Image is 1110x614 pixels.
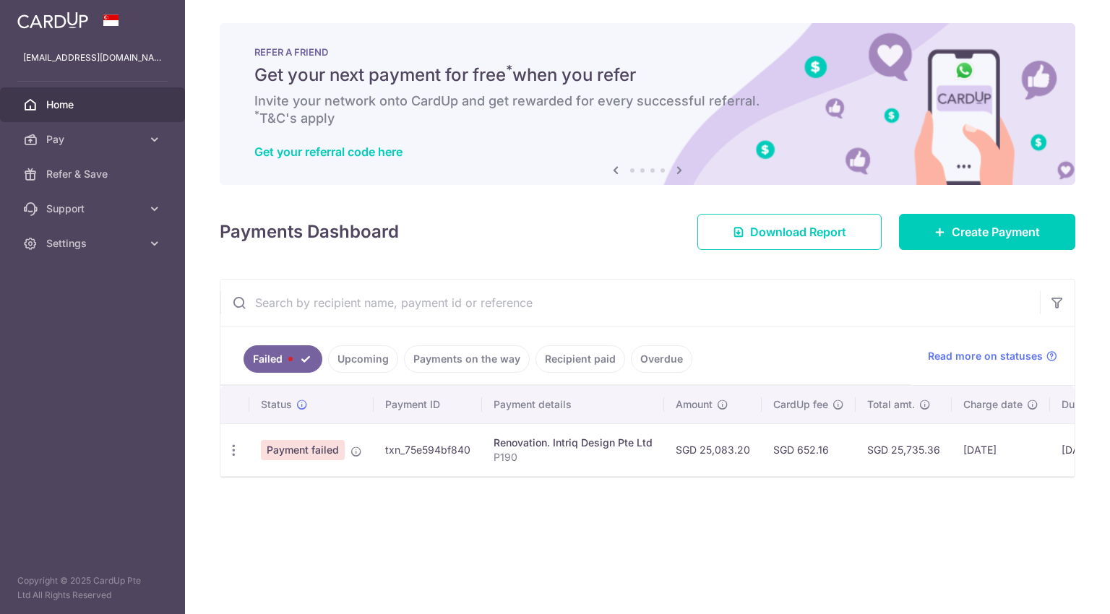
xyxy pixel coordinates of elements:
[244,345,322,373] a: Failed
[374,423,482,476] td: txn_75e594bf840
[254,46,1041,58] p: REFER A FRIEND
[220,280,1040,326] input: Search by recipient name, payment id or reference
[374,386,482,423] th: Payment ID
[46,132,142,147] span: Pay
[46,167,142,181] span: Refer & Save
[762,423,856,476] td: SGD 652.16
[404,345,530,373] a: Payments on the way
[535,345,625,373] a: Recipient paid
[750,223,846,241] span: Download Report
[664,423,762,476] td: SGD 25,083.20
[261,440,345,460] span: Payment failed
[482,386,664,423] th: Payment details
[254,92,1041,127] h6: Invite your network onto CardUp and get rewarded for every successful referral. T&C's apply
[697,214,882,250] a: Download Report
[773,397,828,412] span: CardUp fee
[867,397,915,412] span: Total amt.
[46,236,142,251] span: Settings
[220,23,1075,185] img: RAF banner
[856,423,952,476] td: SGD 25,735.36
[17,12,88,29] img: CardUp
[928,349,1057,363] a: Read more on statuses
[23,51,162,65] p: [EMAIL_ADDRESS][DOMAIN_NAME]
[254,144,403,159] a: Get your referral code here
[494,450,653,464] p: P190
[328,345,398,373] a: Upcoming
[952,223,1040,241] span: Create Payment
[220,219,399,245] h4: Payments Dashboard
[952,423,1050,476] td: [DATE]
[494,436,653,450] div: Renovation. Intriq Design Pte Ltd
[963,397,1023,412] span: Charge date
[254,64,1041,87] h5: Get your next payment for free when you refer
[261,397,292,412] span: Status
[928,349,1043,363] span: Read more on statuses
[46,98,142,112] span: Home
[46,202,142,216] span: Support
[1017,571,1096,607] iframe: Opens a widget where you can find more information
[676,397,713,412] span: Amount
[899,214,1075,250] a: Create Payment
[1062,397,1105,412] span: Due date
[631,345,692,373] a: Overdue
